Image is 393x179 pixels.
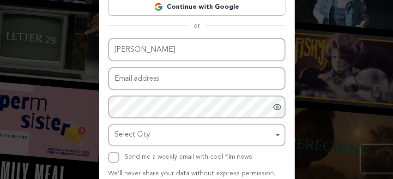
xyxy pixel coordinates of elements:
[108,38,285,61] input: Name
[115,128,273,142] div: Select City
[154,2,163,12] img: Google logo
[188,21,206,30] span: or
[108,67,285,90] input: Email address
[272,102,282,112] a: Show password as plain text. Warning: this will display your password on the screen.
[125,154,252,160] label: Send me a weekly email with cool film news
